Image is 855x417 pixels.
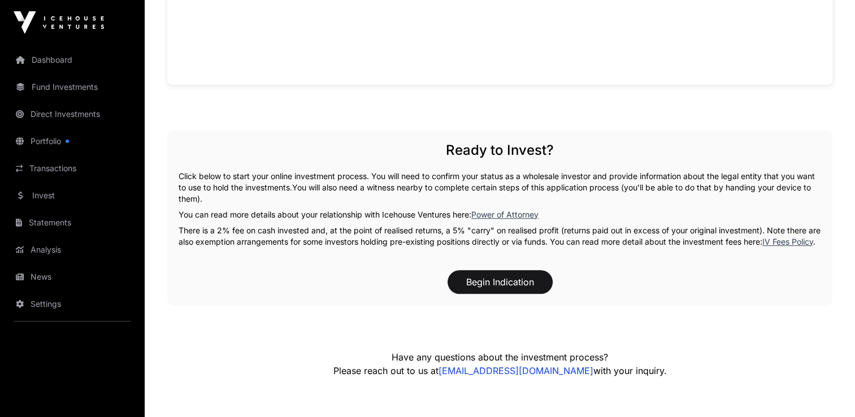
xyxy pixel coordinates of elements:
p: Have any questions about the investment process? Please reach out to us at with your inquiry. [250,350,749,377]
a: Fund Investments [9,75,136,99]
a: Invest [9,183,136,208]
iframe: Chat Widget [798,363,855,417]
a: Analysis [9,237,136,262]
p: You can read more details about your relationship with Icehouse Ventures here: [179,209,821,220]
a: Portfolio [9,129,136,154]
a: IV Fees Policy [762,237,813,246]
a: [EMAIL_ADDRESS][DOMAIN_NAME] [439,365,593,376]
img: Icehouse Ventures Logo [14,11,104,34]
h2: Ready to Invest? [179,141,821,159]
a: Transactions [9,156,136,181]
a: Dashboard [9,47,136,72]
p: There is a 2% fee on cash invested and, at the point of realised returns, a 5% "carry" on realise... [179,225,821,247]
p: Click below to start your online investment process. You will need to confirm your status as a wh... [179,171,821,205]
a: Statements [9,210,136,235]
a: News [9,264,136,289]
a: Direct Investments [9,102,136,127]
span: You will also need a witness nearby to complete certain steps of this application process (you'll... [179,183,811,203]
a: Settings [9,292,136,316]
button: Begin Indication [448,270,553,294]
a: Power of Attorney [471,210,539,219]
